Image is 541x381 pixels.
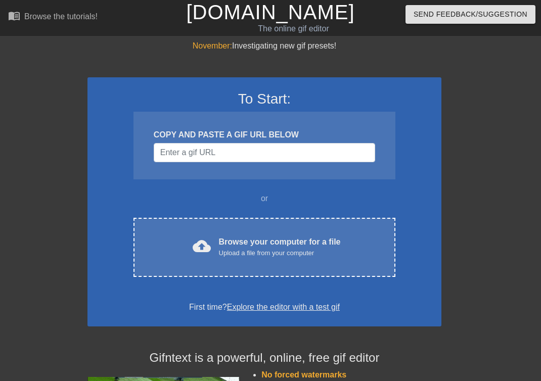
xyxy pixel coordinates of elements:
[8,10,98,25] a: Browse the tutorials!
[193,41,232,50] span: November:
[101,90,428,108] h3: To Start:
[154,129,375,141] div: COPY AND PASTE A GIF URL BELOW
[101,301,428,313] div: First time?
[114,193,415,205] div: or
[414,8,527,21] span: Send Feedback/Suggestion
[219,236,341,258] div: Browse your computer for a file
[405,5,535,24] button: Send Feedback/Suggestion
[87,351,441,365] h4: Gifntext is a powerful, online, free gif editor
[8,10,20,22] span: menu_book
[24,12,98,21] div: Browse the tutorials!
[186,23,402,35] div: The online gif editor
[193,237,211,255] span: cloud_upload
[154,143,375,162] input: Username
[87,40,441,52] div: Investigating new gif presets!
[227,303,340,311] a: Explore the editor with a test gif
[261,370,346,379] span: No forced watermarks
[219,248,341,258] div: Upload a file from your computer
[186,1,354,23] a: [DOMAIN_NAME]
